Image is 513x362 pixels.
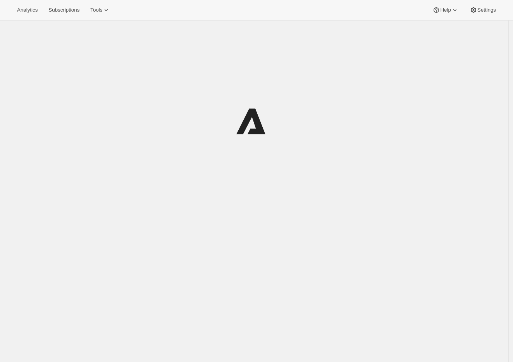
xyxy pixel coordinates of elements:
[86,5,115,15] button: Tools
[428,5,463,15] button: Help
[477,7,496,13] span: Settings
[465,5,501,15] button: Settings
[90,7,102,13] span: Tools
[440,7,451,13] span: Help
[17,7,38,13] span: Analytics
[48,7,79,13] span: Subscriptions
[12,5,42,15] button: Analytics
[44,5,84,15] button: Subscriptions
